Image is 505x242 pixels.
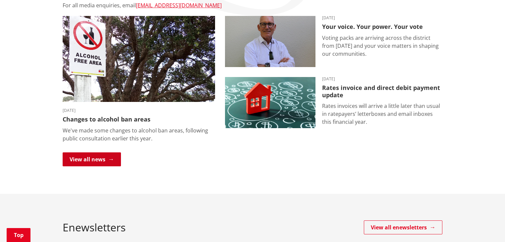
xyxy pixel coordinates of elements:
[322,34,442,58] p: Voting packs are arriving across the district from [DATE] and your voice matters in shaping our c...
[475,214,498,238] iframe: Messenger Launcher
[63,116,215,123] h3: Changes to alcohol ban areas
[63,16,215,102] img: Alcohol Control Bylaw adopted - August 2025 (2)
[7,228,30,242] a: Top
[63,126,215,142] p: We've made some changes to alcohol ban areas, following public consultation earlier this year.
[63,16,215,142] a: [DATE] Changes to alcohol ban areas We've made some changes to alcohol ban areas, following publi...
[322,23,442,31] h3: Your voice. Your power. Your vote
[63,109,215,113] time: [DATE]
[225,77,315,128] img: rates image
[364,220,442,234] a: View all enewsletters
[225,16,315,67] img: Craig Hobbs
[63,1,442,9] p: For all media enquiries, email
[322,84,442,99] h3: Rates invoice and direct debit payment update
[322,102,442,126] p: Rates invoices will arrive a little later than usual in ratepayers’ letterboxes and email inboxes...
[225,77,442,128] a: [DATE] Rates invoice and direct debit payment update Rates invoices will arrive a little later th...
[63,152,121,166] a: View all news
[136,2,222,9] a: [EMAIL_ADDRESS][DOMAIN_NAME]
[225,16,442,67] a: [DATE] Your voice. Your power. Your vote Voting packs are arriving across the district from [DATE...
[63,221,126,234] h2: Enewsletters
[322,77,442,81] time: [DATE]
[322,16,442,20] time: [DATE]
